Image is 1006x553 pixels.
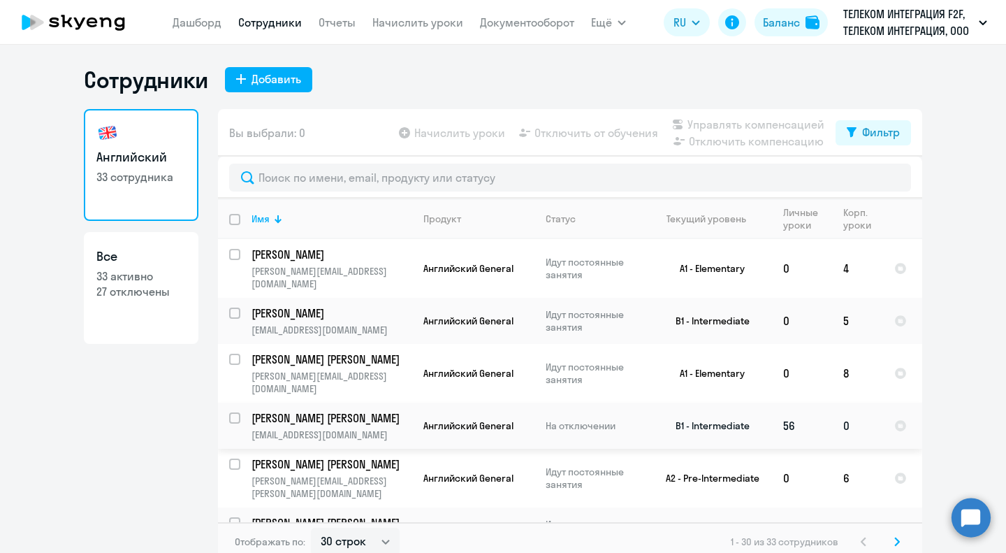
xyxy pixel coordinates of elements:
[642,344,772,403] td: A1 - Elementary
[731,536,838,548] span: 1 - 30 из 33 сотрудников
[763,14,800,31] div: Баланс
[251,475,411,500] p: [PERSON_NAME][EMAIL_ADDRESS][PERSON_NAME][DOMAIN_NAME]
[832,239,883,298] td: 4
[96,169,186,185] p: 33 сотрудника
[843,206,882,231] div: Корп. уроки
[251,324,411,336] p: [EMAIL_ADDRESS][DOMAIN_NAME]
[772,449,832,508] td: 0
[862,124,900,141] div: Фильтр
[251,213,411,225] div: Имя
[772,298,832,344] td: 0
[84,66,208,94] h1: Сотрудники
[642,239,772,298] td: A1 - Elementary
[546,213,576,225] div: Статус
[173,15,221,29] a: Дашборд
[843,6,973,39] p: ТЕЛЕКОМ ИНТЕГРАЦИЯ F2F, ТЕЛЕКОМ ИНТЕГРАЦИЯ, ООО
[772,344,832,403] td: 0
[546,308,641,333] p: Идут постоянные занятия
[546,419,641,432] p: На отключении
[251,213,270,225] div: Имя
[772,239,832,298] td: 0
[653,213,771,225] div: Текущий уровень
[251,352,411,367] a: [PERSON_NAME] [PERSON_NAME]
[251,429,411,441] p: [EMAIL_ADDRESS][DOMAIN_NAME]
[832,449,883,508] td: 6
[783,206,819,231] div: Личные уроки
[251,247,411,262] a: [PERSON_NAME]
[238,15,302,29] a: Сотрудники
[832,403,883,449] td: 0
[251,306,411,321] a: [PERSON_NAME]
[642,298,772,344] td: B1 - Intermediate
[546,361,641,386] p: Идут постоянные занятия
[423,213,534,225] div: Продукт
[772,403,832,449] td: 56
[546,518,641,543] p: Идут постоянные занятия
[805,15,819,29] img: balance
[251,515,411,531] a: [PERSON_NAME] [PERSON_NAME]
[664,8,710,36] button: RU
[251,247,409,262] p: [PERSON_NAME]
[423,315,513,327] span: Английский General
[229,164,911,192] input: Поиск по имени, email, продукту или статусу
[783,206,831,231] div: Личные уроки
[642,449,772,508] td: A2 - Pre-Intermediate
[666,213,746,225] div: Текущий уровень
[642,403,772,449] td: B1 - Intermediate
[96,268,186,284] p: 33 активно
[423,419,513,432] span: Английский General
[229,124,305,141] span: Вы выбрали: 0
[319,15,356,29] a: Отчеты
[423,213,461,225] div: Продукт
[754,8,828,36] button: Балансbalance
[251,370,411,395] p: [PERSON_NAME][EMAIL_ADDRESS][DOMAIN_NAME]
[673,14,686,31] span: RU
[832,298,883,344] td: 5
[225,67,312,92] button: Добавить
[843,206,871,231] div: Корп. уроки
[84,232,198,344] a: Все33 активно27 отключены
[836,120,911,145] button: Фильтр
[96,122,119,144] img: english
[546,466,641,491] p: Идут постоянные занятия
[251,265,411,290] p: [PERSON_NAME][EMAIL_ADDRESS][DOMAIN_NAME]
[251,71,301,87] div: Добавить
[235,536,305,548] span: Отображать по:
[251,457,411,472] a: [PERSON_NAME] [PERSON_NAME]
[480,15,574,29] a: Документооборот
[251,457,409,472] p: [PERSON_NAME] [PERSON_NAME]
[251,306,409,321] p: [PERSON_NAME]
[591,14,612,31] span: Ещё
[251,515,409,531] p: [PERSON_NAME] [PERSON_NAME]
[423,472,513,484] span: Английский General
[96,247,186,266] h3: Все
[251,352,409,367] p: [PERSON_NAME] [PERSON_NAME]
[251,410,411,426] a: [PERSON_NAME] [PERSON_NAME]
[372,15,463,29] a: Начислить уроки
[96,148,186,166] h3: Английский
[251,410,409,426] p: [PERSON_NAME] [PERSON_NAME]
[96,284,186,299] p: 27 отключены
[546,213,641,225] div: Статус
[591,8,626,36] button: Ещё
[546,256,641,281] p: Идут постоянные занятия
[84,109,198,221] a: Английский33 сотрудника
[423,367,513,380] span: Английский General
[423,262,513,275] span: Английский General
[836,6,994,39] button: ТЕЛЕКОМ ИНТЕГРАЦИЯ F2F, ТЕЛЕКОМ ИНТЕГРАЦИЯ, ООО
[832,344,883,403] td: 8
